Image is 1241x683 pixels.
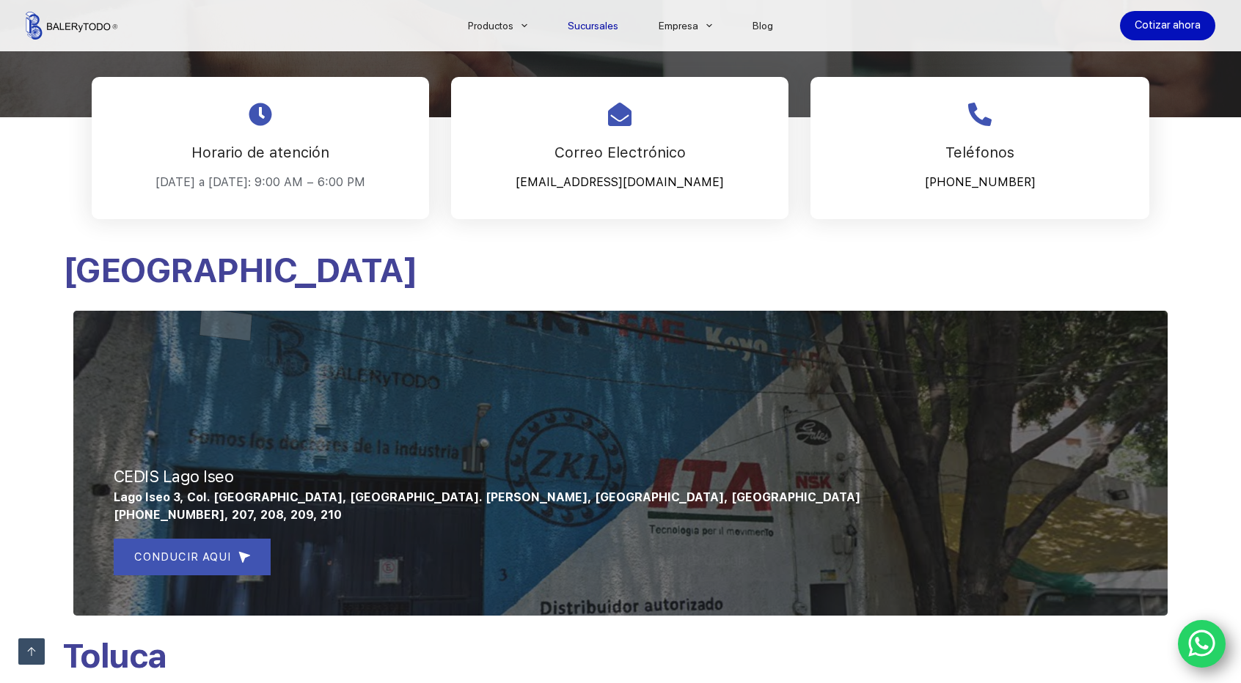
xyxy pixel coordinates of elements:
img: Balerytodo [26,12,117,40]
a: Ir arriba [18,638,45,665]
span: Correo Electrónico [554,144,686,161]
span: CEDIS Lago Iseo [114,467,234,486]
span: Horario de atención [191,144,329,161]
span: CONDUCIR AQUI [134,548,231,566]
span: [DATE] a [DATE]: 9:00 AM – 6:00 PM [155,175,365,189]
span: Teléfonos [945,144,1014,161]
p: [PHONE_NUMBER] [829,171,1131,193]
a: CONDUCIR AQUI [114,539,271,575]
p: [EMAIL_ADDRESS][DOMAIN_NAME] [469,171,770,193]
a: WhatsApp [1178,620,1226,668]
a: Cotizar ahora [1120,11,1215,40]
span: Toluca [62,635,166,676]
span: [GEOGRAPHIC_DATA] [62,250,417,290]
span: Lago Iseo 3, Col. [GEOGRAPHIC_DATA], [GEOGRAPHIC_DATA]. [PERSON_NAME], [GEOGRAPHIC_DATA], [GEOGRA... [114,490,860,504]
span: [PHONE_NUMBER], 207, 208, 209, 210 [114,508,342,522]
